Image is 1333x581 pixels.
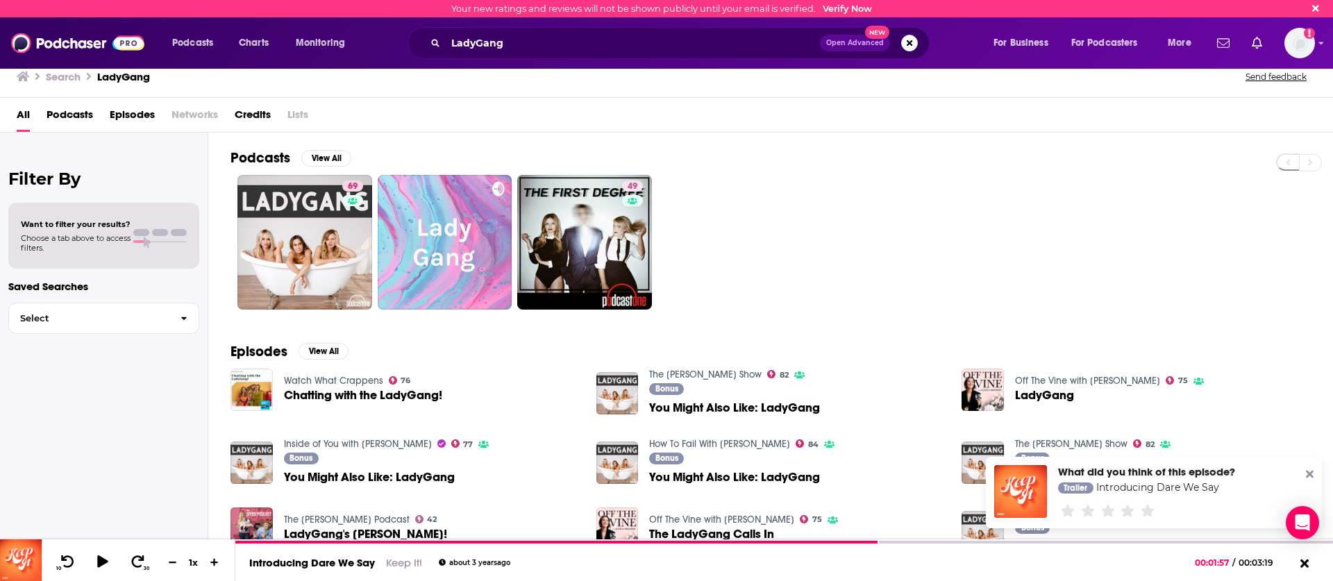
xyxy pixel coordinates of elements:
[284,375,383,387] a: Watch What Crappens
[56,566,61,571] span: 10
[655,385,678,393] span: Bonus
[230,441,273,484] img: You Might Also Like: LadyGang
[1062,32,1158,54] button: open menu
[1015,389,1074,401] span: LadyGang
[1232,557,1235,568] span: /
[386,556,422,569] a: Keep It!
[622,180,643,192] a: 49
[800,515,822,523] a: 75
[235,103,271,132] a: Credits
[230,149,290,167] h2: Podcasts
[17,103,30,132] a: All
[237,175,372,310] a: 69
[9,314,169,323] span: Select
[1021,523,1044,532] span: Bonus
[427,516,437,523] span: 42
[230,343,349,360] a: EpisodesView All
[401,378,410,384] span: 76
[97,70,150,83] h3: LadyGang
[182,557,206,568] div: 1 x
[796,439,819,448] a: 84
[1284,28,1315,58] span: Logged in as cali-coven
[1178,378,1188,384] span: 75
[389,376,411,385] a: 76
[284,471,455,483] span: You Might Also Like: LadyGang
[230,369,273,411] a: Chatting with the LadyGang!
[767,370,789,378] a: 82
[596,441,639,484] img: You Might Also Like: LadyGang
[1146,441,1155,448] span: 82
[1133,439,1155,448] a: 82
[8,303,199,334] button: Select
[1058,465,1235,478] div: What did you think of this episode?
[284,514,410,525] a: The Speidi Podcast
[11,30,144,56] img: Podchaser - Follow, Share and Rate Podcasts
[171,103,218,132] span: Networks
[299,343,349,360] button: View All
[1235,557,1287,568] span: 00:03:19
[1195,557,1232,568] span: 00:01:57
[451,439,473,448] a: 77
[8,169,199,189] h2: Filter By
[162,32,231,54] button: open menu
[808,441,819,448] span: 84
[649,471,820,483] a: You Might Also Like: LadyGang
[239,33,269,53] span: Charts
[1304,28,1315,39] svg: Email not verified
[144,566,149,571] span: 30
[46,70,81,83] h3: Search
[284,528,447,540] span: LadyGang's [PERSON_NAME]!
[649,402,820,414] a: You Might Also Like: LadyGang
[994,465,1047,518] img: Introducing Dare We Say
[342,180,363,192] a: 69
[110,103,155,132] a: Episodes
[628,180,637,194] span: 49
[962,511,1004,553] img: You Might Also Like: LadyGang
[439,559,510,566] div: about 3 years ago
[287,103,308,132] span: Lists
[649,438,790,450] a: How To Fail With Elizabeth Day
[812,516,822,523] span: 75
[1058,481,1219,494] a: Introducing Dare We Say
[1168,33,1191,53] span: More
[21,219,131,229] span: Want to filter your results?
[984,32,1066,54] button: open menu
[1015,375,1160,387] a: Off The Vine with Kaitlyn Bristowe
[451,3,872,14] div: Your new ratings and reviews will not be shown publicly until your email is verified.
[1064,484,1087,492] span: Trailer
[962,441,1004,484] a: You Might Also Like: LadyGang
[230,149,351,167] a: PodcastsView All
[126,554,152,571] button: 30
[780,372,789,378] span: 82
[53,554,80,571] button: 10
[655,454,678,462] span: Bonus
[230,32,277,54] a: Charts
[517,175,652,310] a: 49
[1286,506,1319,539] div: Open Intercom Messenger
[284,528,447,540] a: LadyGang's Keltie Knight!
[249,556,375,569] a: Introducing Dare We Say
[230,343,287,360] h2: Episodes
[446,32,820,54] input: Search podcasts, credits, & more...
[8,280,199,293] p: Saved Searches
[1071,33,1138,53] span: For Podcasters
[865,26,890,39] span: New
[1246,31,1268,55] a: Show notifications dropdown
[230,507,273,550] img: LadyGang's Keltie Knight!
[463,441,473,448] span: 77
[823,3,872,14] a: Verify Now
[994,33,1048,53] span: For Business
[596,507,639,550] img: The LadyGang Calls In
[649,369,762,380] a: The Sarah Fraser Show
